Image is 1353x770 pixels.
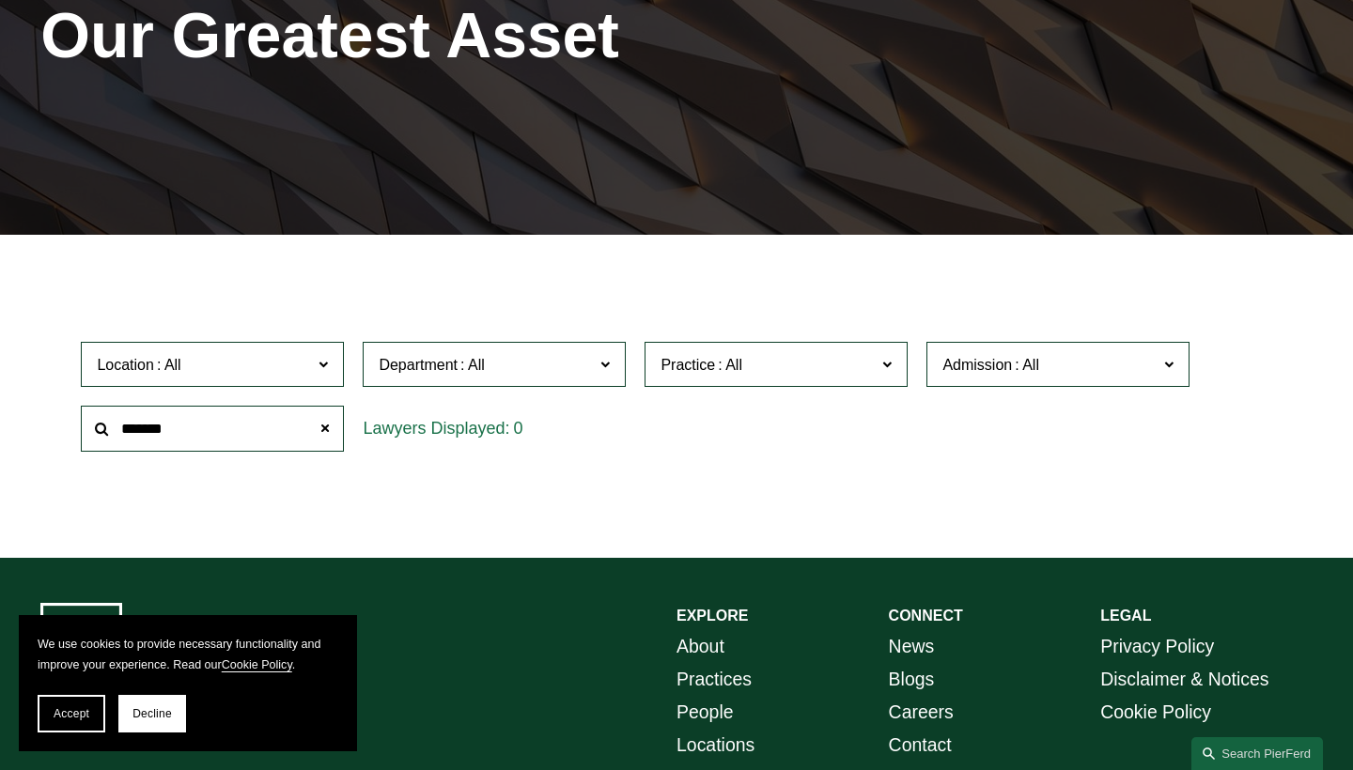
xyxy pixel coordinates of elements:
span: Admission [942,357,1012,373]
a: People [676,696,734,729]
a: Practices [676,663,752,696]
a: Cookie Policy [222,658,292,671]
a: News [889,630,935,663]
a: Disclaimer & Notices [1100,663,1268,696]
strong: LEGAL [1100,608,1151,624]
a: Blogs [889,663,935,696]
a: Search this site [1191,737,1323,770]
span: Department [379,357,458,373]
strong: EXPLORE [676,608,748,624]
a: About [676,630,724,663]
span: 0 [513,419,522,438]
a: Cookie Policy [1100,696,1211,729]
strong: CONNECT [889,608,963,624]
p: We use cookies to provide necessary functionality and improve your experience. Read our . [38,634,338,676]
button: Decline [118,695,186,732]
a: Locations [676,729,754,762]
span: Accept [54,707,89,720]
a: Contact [889,729,952,762]
section: Cookie banner [19,615,357,751]
span: Practice [661,357,715,373]
a: Privacy Policy [1100,630,1214,663]
button: Accept [38,695,105,732]
a: Careers [889,696,954,729]
span: Decline [132,707,172,720]
span: Location [97,357,154,373]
